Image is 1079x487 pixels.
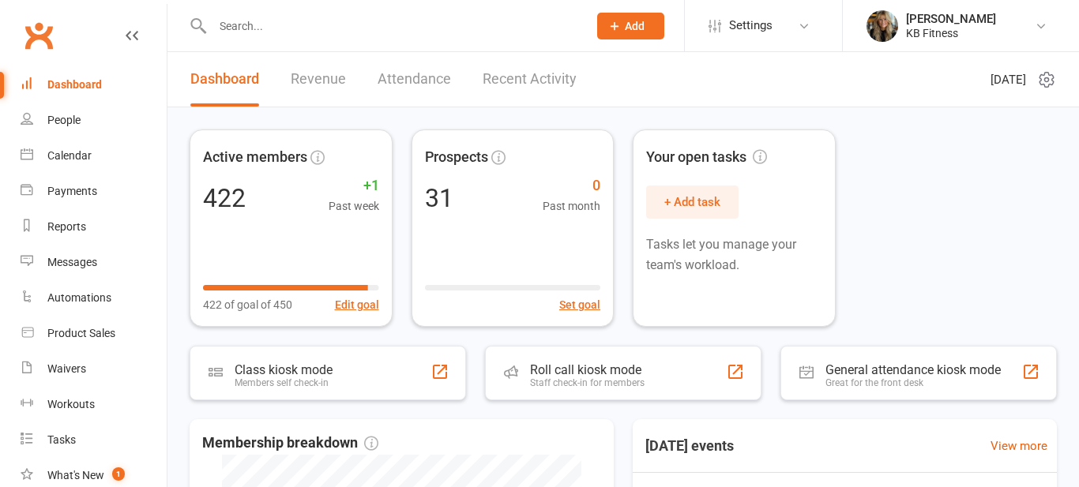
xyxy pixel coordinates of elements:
[47,78,102,91] div: Dashboard
[646,146,767,169] span: Your open tasks
[991,436,1047,455] a: View more
[729,8,773,43] span: Settings
[21,280,167,316] a: Automations
[112,467,125,481] span: 1
[47,220,86,233] div: Reports
[203,296,292,313] span: 422 of goal of 450
[235,377,333,388] div: Members self check-in
[47,327,115,339] div: Product Sales
[203,185,246,211] div: 422
[47,114,81,126] div: People
[378,52,451,107] a: Attendance
[21,174,167,209] a: Payments
[21,422,167,458] a: Tasks
[21,245,167,280] a: Messages
[530,377,645,388] div: Staff check-in for members
[21,67,167,103] a: Dashboard
[47,149,92,162] div: Calendar
[21,209,167,245] a: Reports
[19,16,58,55] a: Clubworx
[646,185,739,219] button: + Add task
[202,432,378,455] span: Membership breakdown
[625,20,645,32] span: Add
[47,433,76,446] div: Tasks
[335,296,379,313] button: Edit goal
[991,70,1026,89] span: [DATE]
[21,316,167,351] a: Product Sales
[825,377,1001,388] div: Great for the front desk
[825,362,1001,377] div: General attendance kiosk mode
[21,138,167,174] a: Calendar
[47,291,111,304] div: Automations
[559,296,600,313] button: Set goal
[530,362,645,377] div: Roll call kiosk mode
[203,146,307,169] span: Active members
[425,185,453,211] div: 31
[633,432,746,460] h3: [DATE] events
[906,12,996,26] div: [PERSON_NAME]
[21,387,167,422] a: Workouts
[235,362,333,377] div: Class kiosk mode
[291,52,346,107] a: Revenue
[47,256,97,268] div: Messages
[208,15,577,37] input: Search...
[329,174,379,197] span: +1
[47,185,97,197] div: Payments
[47,469,104,481] div: What's New
[597,13,664,39] button: Add
[425,146,488,169] span: Prospects
[543,197,600,215] span: Past month
[47,362,86,375] div: Waivers
[329,197,379,215] span: Past week
[483,52,577,107] a: Recent Activity
[190,52,259,107] a: Dashboard
[21,103,167,138] a: People
[543,174,600,197] span: 0
[646,234,822,275] p: Tasks let you manage your team's workload.
[21,351,167,387] a: Waivers
[47,398,95,410] div: Workouts
[867,10,898,42] img: thumb_image1738440835.png
[906,26,996,40] div: KB Fitness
